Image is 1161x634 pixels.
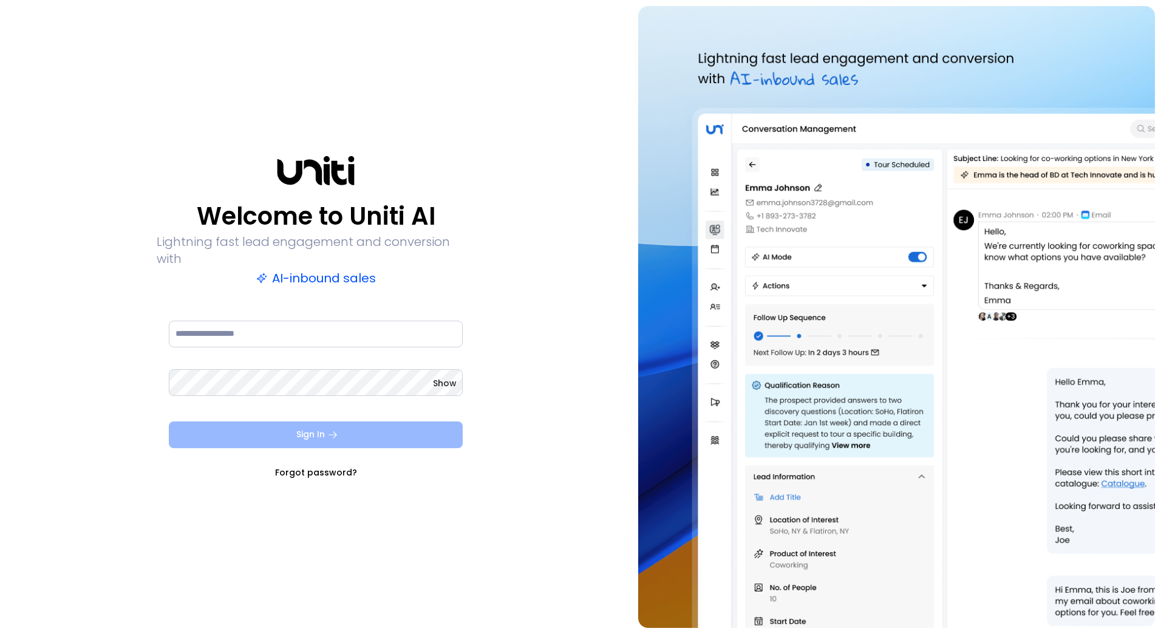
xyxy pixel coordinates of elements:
[433,377,457,389] button: Show
[275,466,357,479] a: Forgot password?
[638,6,1155,628] img: auth-hero.png
[169,421,463,448] button: Sign In
[197,202,435,231] p: Welcome to Uniti AI
[157,233,475,267] p: Lightning fast lead engagement and conversion with
[256,270,376,287] p: AI-inbound sales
